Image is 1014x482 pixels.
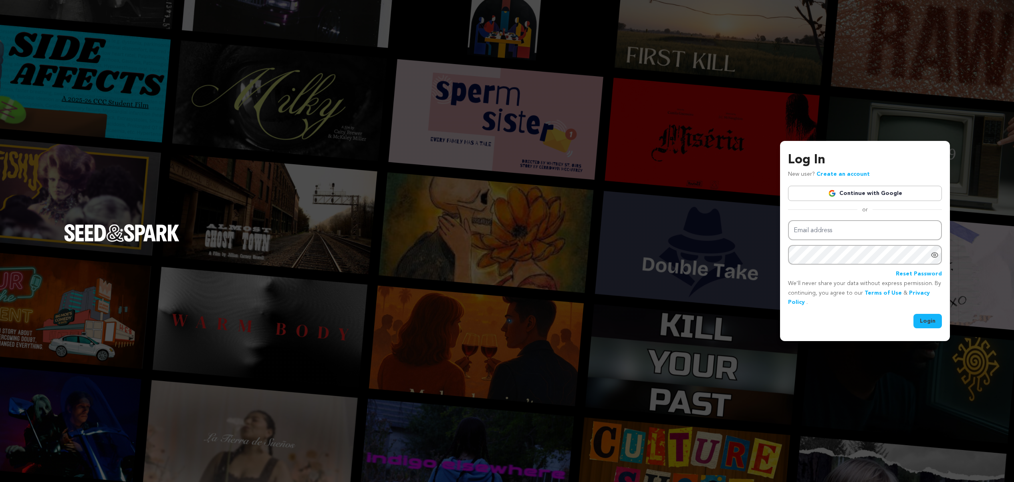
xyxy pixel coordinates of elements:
a: Continue with Google [788,186,942,201]
a: Seed&Spark Homepage [64,224,179,258]
p: New user? [788,170,870,179]
h3: Log In [788,151,942,170]
img: Seed&Spark Logo [64,224,179,242]
span: or [857,206,873,214]
img: Google logo [828,189,836,197]
input: Email address [788,220,942,241]
a: Reset Password [896,269,942,279]
a: Terms of Use [865,290,902,296]
button: Login [913,314,942,328]
a: Create an account [816,171,870,177]
p: We’ll never share your data without express permission. By continuing, you agree to our & . [788,279,942,307]
a: Show password as plain text. Warning: this will display your password on the screen. [931,251,939,259]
